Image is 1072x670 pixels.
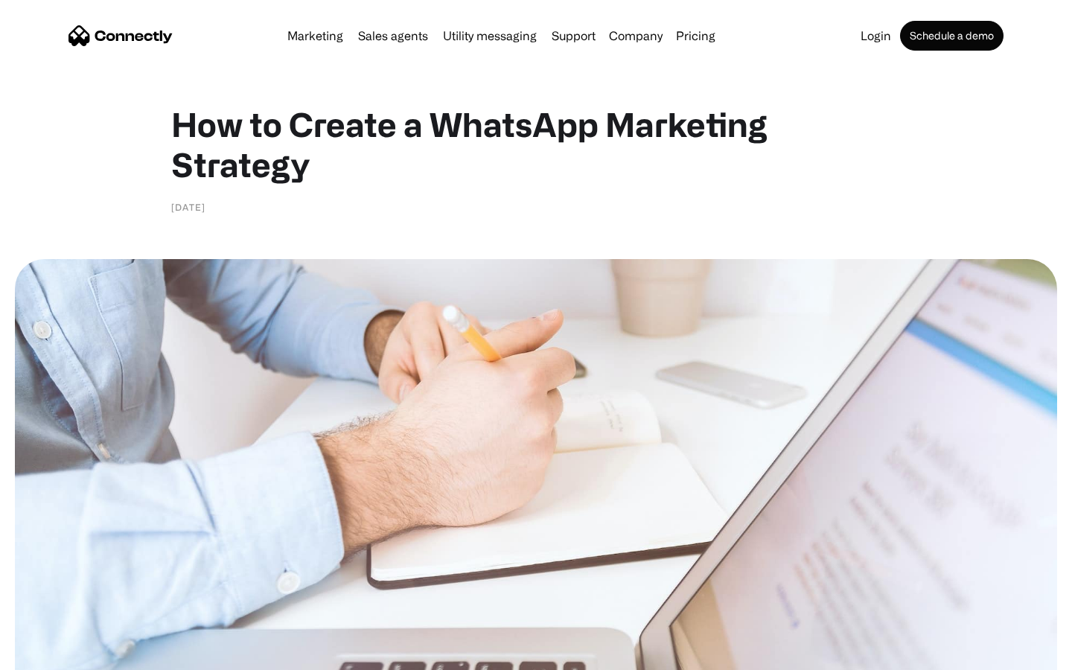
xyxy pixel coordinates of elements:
a: Pricing [670,30,721,42]
a: Login [855,30,897,42]
a: Sales agents [352,30,434,42]
a: home [68,25,173,47]
div: Company [609,25,663,46]
a: Utility messaging [437,30,543,42]
aside: Language selected: English [15,644,89,665]
div: Company [604,25,667,46]
a: Support [546,30,602,42]
div: [DATE] [171,200,205,214]
a: Marketing [281,30,349,42]
ul: Language list [30,644,89,665]
a: Schedule a demo [900,21,1004,51]
h1: How to Create a WhatsApp Marketing Strategy [171,104,901,185]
